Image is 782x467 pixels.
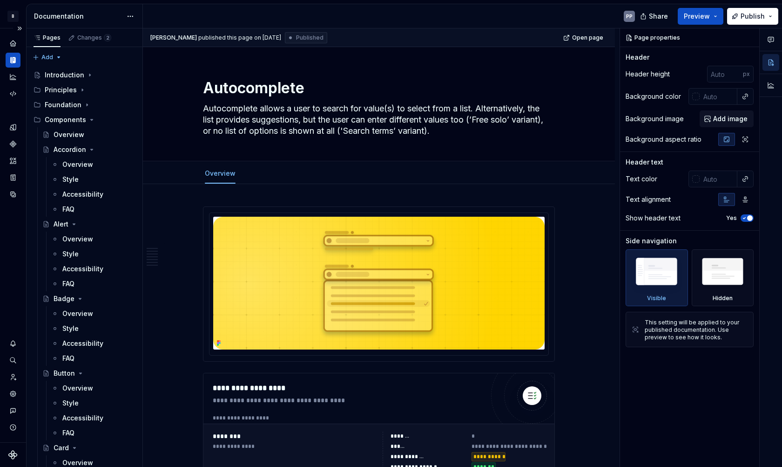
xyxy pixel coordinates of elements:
[645,319,748,341] div: This setting will be applied to your published documentation. Use preview to see how it looks.
[150,34,197,41] span: [PERSON_NAME]
[198,34,281,41] div: published this page on [DATE]
[700,110,754,127] button: Add image
[626,195,671,204] div: Text alignment
[47,187,139,202] a: Accessibility
[62,175,79,184] div: Style
[62,339,103,348] div: Accessibility
[62,398,79,408] div: Style
[700,88,737,105] input: Auto
[626,92,681,101] div: Background color
[62,190,103,199] div: Accessibility
[39,142,139,157] a: Accordion
[45,85,77,95] div: Principles
[30,97,139,112] div: Foundation
[13,22,26,35] button: Expand sidebar
[30,112,139,127] div: Components
[47,261,139,276] a: Accessibility
[39,127,139,142] a: Overview
[626,213,681,223] div: Show header text
[47,381,139,396] a: Overview
[6,69,20,84] div: Analytics
[6,370,20,385] a: Invite team
[6,403,20,418] button: Contact support
[626,135,701,144] div: Background aspect ratio
[713,114,748,124] span: Add image
[707,66,743,82] input: Auto
[296,34,324,41] span: Published
[572,34,603,41] span: Open page
[47,321,139,336] a: Style
[700,171,737,187] input: Auto
[626,114,684,124] div: Background image
[626,69,670,79] div: Header height
[678,8,723,25] button: Preview
[47,336,139,351] a: Accessibility
[6,120,20,135] a: Design tokens
[62,354,74,363] div: FAQ
[626,174,657,184] div: Text color
[47,276,139,291] a: FAQ
[47,426,139,440] a: FAQ
[30,51,65,64] button: Add
[30,68,139,82] a: Introduction
[54,294,74,303] div: Badge
[54,220,68,229] div: Alert
[45,115,86,124] div: Components
[6,137,20,151] div: Components
[626,236,677,246] div: Side navigation
[62,249,79,259] div: Style
[47,232,139,247] a: Overview
[39,217,139,232] a: Alert
[47,411,139,426] a: Accessibility
[6,153,20,168] a: Assets
[6,170,20,185] div: Storybook stories
[205,169,236,177] a: Overview
[201,77,553,99] textarea: Autocomplete
[41,54,53,61] span: Add
[47,306,139,321] a: Overview
[8,450,18,460] svg: Supernova Logo
[626,13,633,20] div: PP
[626,158,663,167] div: Header text
[34,34,61,41] div: Pages
[62,324,79,333] div: Style
[6,336,20,351] button: Notifications
[39,291,139,306] a: Badge
[635,8,674,25] button: Share
[47,202,139,217] a: FAQ
[649,12,668,21] span: Share
[741,12,765,21] span: Publish
[6,53,20,68] a: Documentation
[45,100,81,110] div: Foundation
[684,12,710,21] span: Preview
[647,295,666,302] div: Visible
[62,234,93,244] div: Overview
[713,295,733,302] div: Hidden
[6,187,20,202] a: Data sources
[743,70,750,78] p: px
[45,70,84,80] div: Introduction
[626,53,649,62] div: Header
[692,249,754,306] div: Hidden
[62,264,103,274] div: Accessibility
[6,353,20,368] div: Search ⌘K
[54,145,86,154] div: Accordion
[62,384,93,393] div: Overview
[62,413,103,423] div: Accessibility
[47,172,139,187] a: Style
[47,396,139,411] a: Style
[62,205,74,214] div: FAQ
[47,247,139,261] a: Style
[560,31,607,44] a: Open page
[201,101,553,138] textarea: Autocomplete allows a user to search for value(s) to select from a list. Alternatively, the list ...
[34,12,122,21] div: Documentation
[6,386,20,401] a: Settings
[6,36,20,51] a: Home
[77,34,111,41] div: Changes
